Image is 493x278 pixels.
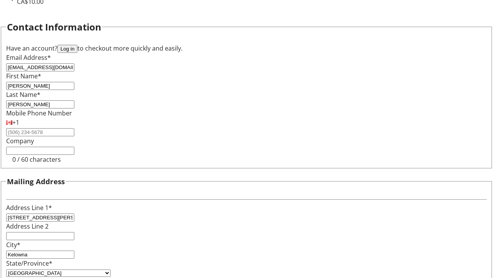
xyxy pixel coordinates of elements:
[6,241,20,249] label: City*
[6,128,74,136] input: (506) 234-5678
[6,251,74,259] input: City
[6,214,74,222] input: Address
[6,137,34,145] label: Company
[6,44,487,53] div: Have an account? to checkout more quickly and easily.
[6,109,72,117] label: Mobile Phone Number
[7,20,101,34] h2: Contact Information
[6,222,49,231] label: Address Line 2
[7,176,65,187] h3: Mailing Address
[12,155,61,164] tr-character-limit: 0 / 60 characters
[57,45,77,53] button: Log in
[6,90,40,99] label: Last Name*
[6,203,52,212] label: Address Line 1*
[6,53,51,62] label: Email Address*
[6,259,52,268] label: State/Province*
[6,72,41,80] label: First Name*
